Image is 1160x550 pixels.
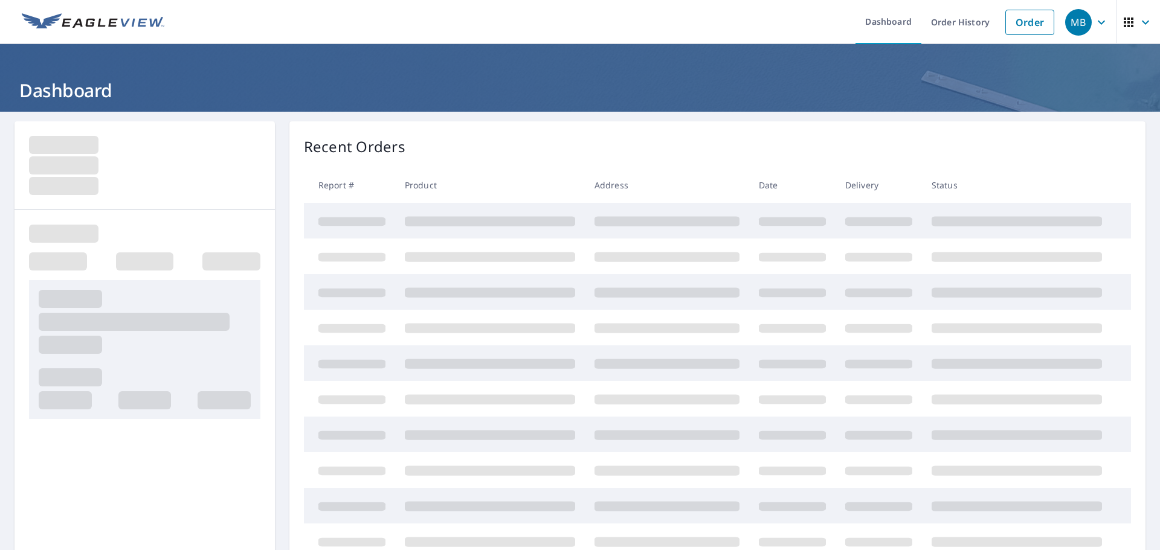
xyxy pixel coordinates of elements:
[22,13,164,31] img: EV Logo
[1065,9,1092,36] div: MB
[836,167,922,203] th: Delivery
[14,78,1145,103] h1: Dashboard
[922,167,1112,203] th: Status
[395,167,585,203] th: Product
[304,136,405,158] p: Recent Orders
[1005,10,1054,35] a: Order
[585,167,749,203] th: Address
[749,167,836,203] th: Date
[304,167,395,203] th: Report #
